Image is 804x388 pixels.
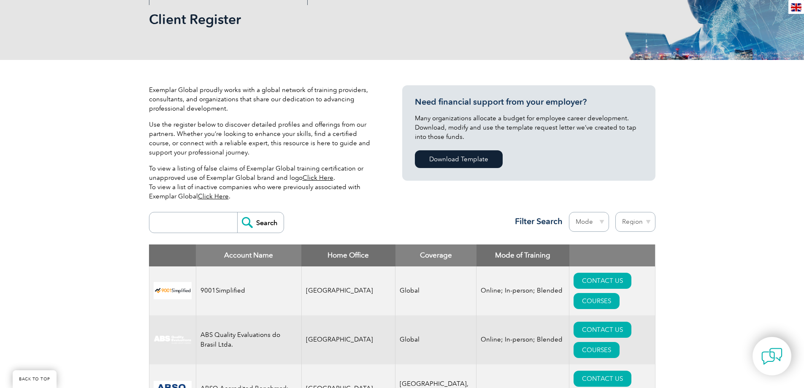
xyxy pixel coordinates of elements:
[574,342,620,358] a: COURSES
[196,315,301,364] td: ABS Quality Evaluations do Brasil Ltda.
[149,85,377,113] p: Exemplar Global proudly works with a global network of training providers, consultants, and organ...
[149,13,504,26] h2: Client Register
[415,150,503,168] a: Download Template
[510,216,563,227] h3: Filter Search
[395,315,476,364] td: Global
[154,335,192,345] img: c92924ac-d9bc-ea11-a814-000d3a79823d-logo.jpg
[476,266,569,315] td: Online; In-person; Blended
[476,315,569,364] td: Online; In-person; Blended
[301,266,395,315] td: [GEOGRAPHIC_DATA]
[301,244,395,266] th: Home Office: activate to sort column ascending
[415,97,643,107] h3: Need financial support from your employer?
[415,114,643,141] p: Many organizations allocate a budget for employee career development. Download, modify and use th...
[196,266,301,315] td: 9001Simplified
[154,282,192,299] img: 37c9c059-616f-eb11-a812-002248153038-logo.png
[569,244,655,266] th: : activate to sort column ascending
[149,120,377,157] p: Use the register below to discover detailed profiles and offerings from our partners. Whether you...
[198,193,229,200] a: Click Here
[574,371,631,387] a: CONTACT US
[574,273,631,289] a: CONTACT US
[791,3,801,11] img: en
[303,174,333,182] a: Click Here
[149,164,377,201] p: To view a listing of false claims of Exemplar Global training certification or unapproved use of ...
[476,244,569,266] th: Mode of Training: activate to sort column ascending
[395,266,476,315] td: Global
[301,315,395,364] td: [GEOGRAPHIC_DATA]
[574,293,620,309] a: COURSES
[574,322,631,338] a: CONTACT US
[761,346,782,367] img: contact-chat.png
[196,244,301,266] th: Account Name: activate to sort column descending
[13,370,57,388] a: BACK TO TOP
[395,244,476,266] th: Coverage: activate to sort column ascending
[237,212,284,233] input: Search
